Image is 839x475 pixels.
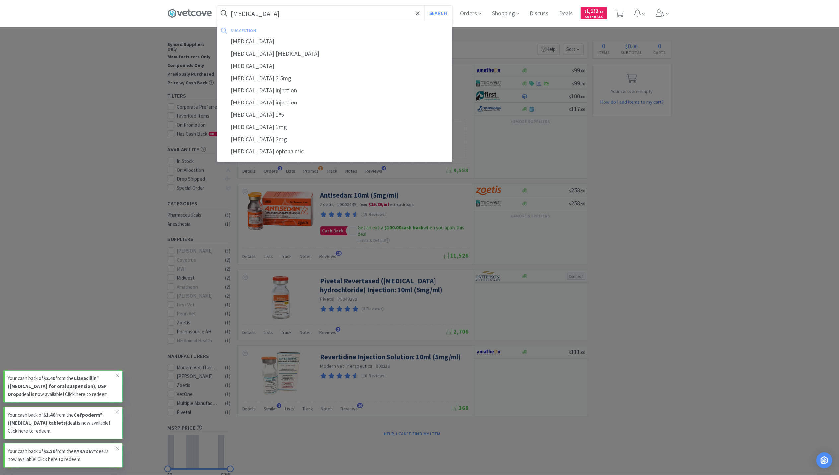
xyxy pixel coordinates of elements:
strong: Clavacillin® ([MEDICAL_DATA] for oral suspension), USP Drops [8,375,107,397]
span: Cash Back [585,15,603,19]
div: [MEDICAL_DATA] [MEDICAL_DATA] [217,48,452,60]
button: Search [424,6,452,21]
div: suggestion [231,25,352,35]
div: [MEDICAL_DATA] 1% [217,109,452,121]
strong: AYRADIA™ [74,448,96,454]
a: $1,152.95Cash Back [581,4,607,22]
span: 1,152 [585,8,603,14]
div: [MEDICAL_DATA] [217,35,452,48]
div: [MEDICAL_DATA] 2mg [217,133,452,146]
strong: $2.40 [43,375,55,381]
a: Discuss [527,11,551,17]
span: $ [585,9,586,14]
div: [MEDICAL_DATA] injection [217,97,452,109]
div: [MEDICAL_DATA] injection [217,84,452,97]
div: [MEDICAL_DATA] [217,60,452,72]
p: Your cash back of from the deal is now available! Click here to redeem. [8,447,116,463]
input: Search by item, sku, manufacturer, ingredient, size... [217,6,452,21]
a: Deals [556,11,575,17]
div: [MEDICAL_DATA] 1mg [217,121,452,133]
strong: $2.80 [43,448,55,454]
div: Open Intercom Messenger [816,452,832,468]
div: [MEDICAL_DATA] 2.5mg [217,72,452,85]
span: . 95 [598,9,603,14]
p: Your cash back of from the deal is now available! Click here to redeem. [8,374,116,398]
p: Your cash back of from the deal is now available! Click here to redeem. [8,411,116,435]
strong: $1.40 [43,412,55,418]
div: [MEDICAL_DATA] ophthalmic [217,145,452,158]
